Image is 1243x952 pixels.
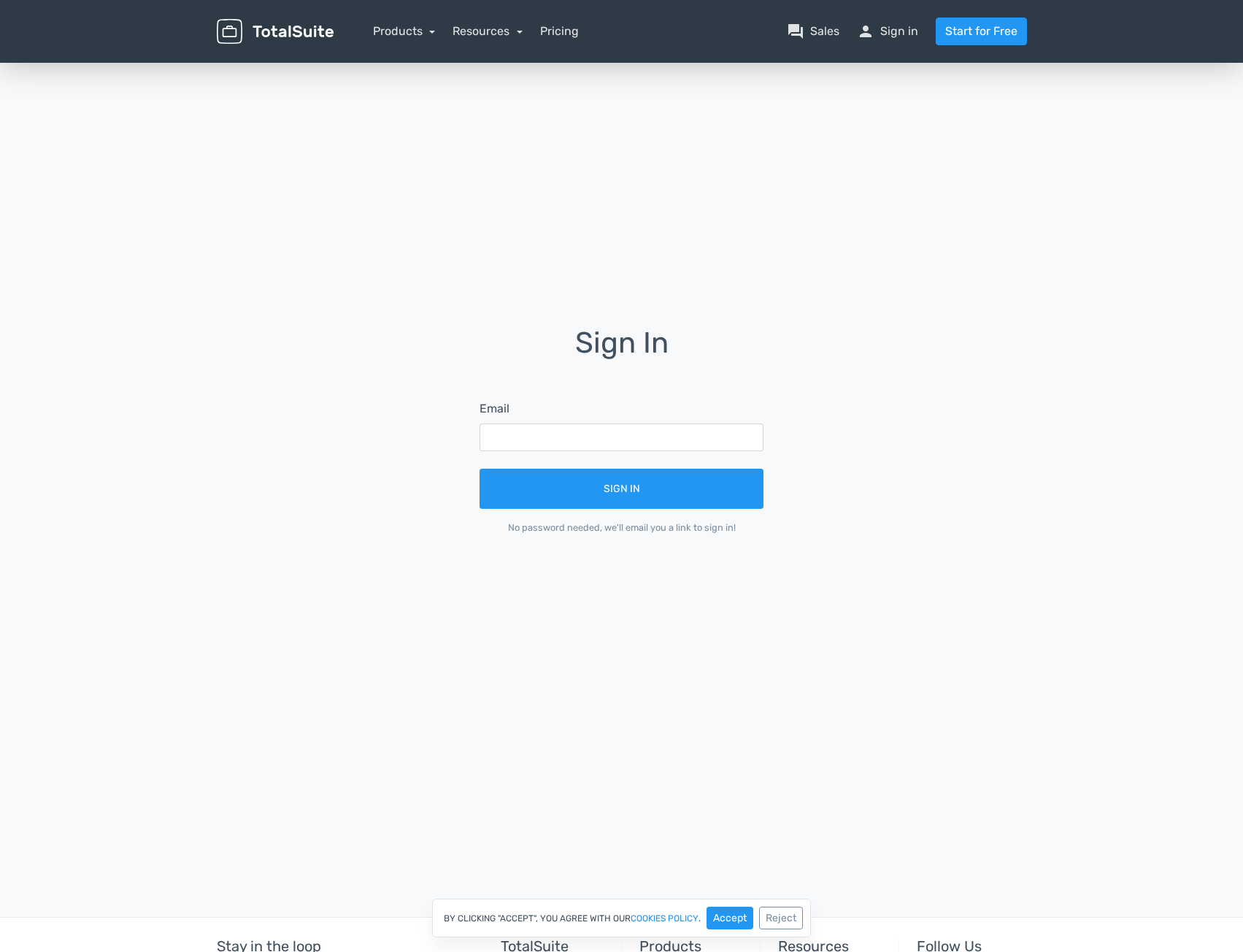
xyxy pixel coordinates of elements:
div: No password needed, we'll email you a link to sign in! [480,521,763,534]
label: Email [480,400,509,418]
div: By clicking "Accept", you agree with our . [432,899,811,937]
button: Accept [707,907,753,929]
a: Products [373,24,436,38]
a: question_answerSales [787,23,839,40]
span: person [857,23,874,40]
a: Resources [453,24,523,38]
a: Start for Free [936,18,1027,45]
img: TotalSuite for WordPress [217,19,334,45]
button: Reject [759,907,803,929]
a: Pricing [540,23,579,40]
a: cookies policy [631,914,699,923]
a: personSign in [857,23,918,40]
button: Sign In [480,469,763,509]
h1: Sign In [459,327,784,380]
span: question_answer [787,23,804,40]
